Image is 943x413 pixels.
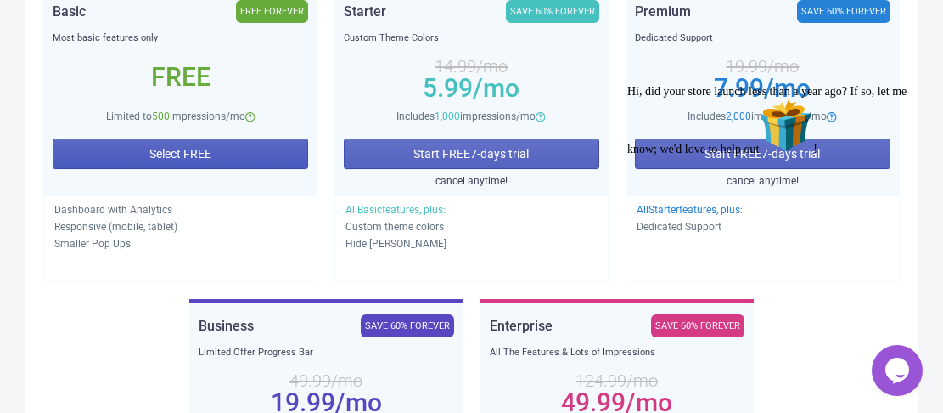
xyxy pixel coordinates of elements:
[344,139,599,169] button: Start FREE7-days trial
[490,396,745,410] div: 49.99
[635,59,890,73] div: 19.99 /mo
[345,204,446,216] span: All Basic features, plus:
[490,344,745,361] div: All The Features & Lots of Impressions
[53,71,308,84] div: Free
[344,82,599,95] div: 5.99
[396,110,536,122] span: Includes impressions/mo
[620,78,926,337] iframe: chat widget
[473,73,519,103] span: /mo
[361,314,454,337] div: SAVE 60% FOREVER
[149,147,211,161] span: Select FREE
[635,30,890,47] div: Dedicated Support
[435,110,460,122] span: 1,000
[7,7,286,77] span: Hi, did your store launch less than a year ago? If so, let me know; we'd love to help out !
[344,173,599,190] div: cancel anytime!
[53,30,308,47] div: Most basic features only
[53,139,308,169] button: Select FREE
[199,396,454,410] div: 19.99
[53,108,308,125] div: Limited to impressions/mo
[490,314,553,337] div: Enterprise
[199,344,454,361] div: Limited Offer Progress Bar
[344,59,599,73] div: 14.99 /mo
[152,110,170,122] span: 500
[138,20,193,75] img: :gift:
[54,235,306,252] p: Smaller Pop Ups
[199,374,454,388] div: 49.99 /mo
[199,314,254,337] div: Business
[344,30,599,47] div: Custom Theme Colors
[54,218,306,235] p: Responsive (mobile, tablet)
[413,147,529,161] span: Start FREE 7 -days trial
[345,218,598,235] p: Custom theme colors
[764,73,811,103] span: /mo
[872,345,926,396] iframe: chat widget
[54,201,306,218] p: Dashboard with Analytics
[7,7,312,78] div: Hi, did your store launch less than a year ago? If so, let me know; we'd love to help out🎁!
[490,374,745,388] div: 124.99 /mo
[345,235,598,252] p: Hide [PERSON_NAME]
